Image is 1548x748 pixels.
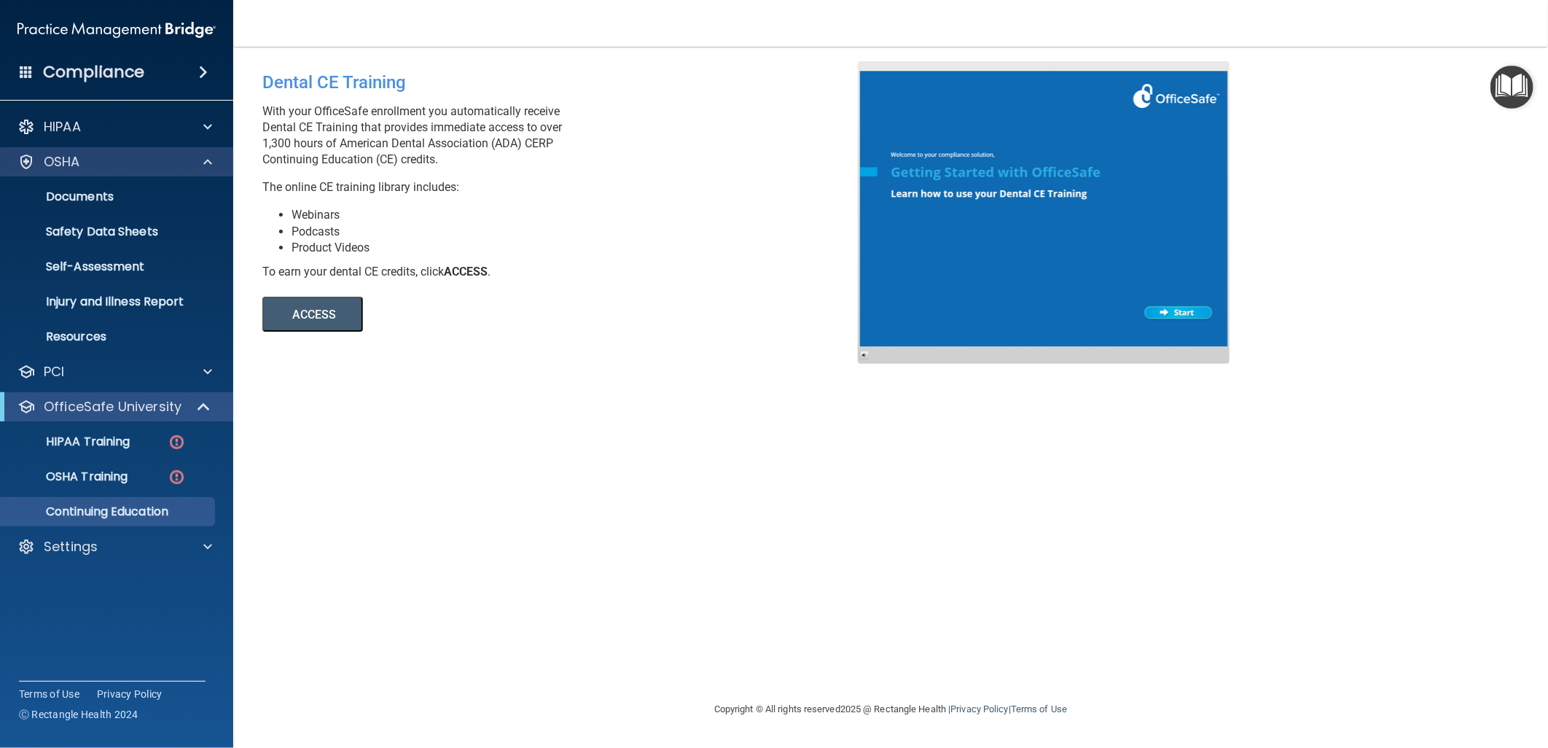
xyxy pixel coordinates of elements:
[292,240,869,256] li: Product Videos
[44,398,181,416] p: OfficeSafe University
[262,310,661,321] a: ACCESS
[9,470,128,484] p: OSHA Training
[17,153,212,171] a: OSHA
[444,265,488,278] b: ACCESS
[950,704,1008,714] a: Privacy Policy
[44,363,64,381] p: PCI
[44,153,80,171] p: OSHA
[168,433,186,451] img: danger-circle.6113f641.png
[9,435,130,449] p: HIPAA Training
[168,468,186,486] img: danger-circle.6113f641.png
[1011,704,1067,714] a: Terms of Use
[262,264,869,280] div: To earn your dental CE credits, click .
[17,15,216,44] img: PMB logo
[19,687,79,701] a: Terms of Use
[9,260,208,274] p: Self-Assessment
[292,207,869,223] li: Webinars
[44,118,81,136] p: HIPAA
[17,398,211,416] a: OfficeSafe University
[625,686,1157,733] div: Copyright © All rights reserved 2025 @ Rectangle Health | |
[43,62,144,82] h4: Compliance
[17,118,212,136] a: HIPAA
[292,224,869,240] li: Podcasts
[262,179,869,195] p: The online CE training library includes:
[262,104,869,168] p: With your OfficeSafe enrollment you automatically receive Dental CE Training that provides immedi...
[19,707,138,722] span: Ⓒ Rectangle Health 2024
[9,504,208,519] p: Continuing Education
[17,363,212,381] a: PCI
[17,538,212,556] a: Settings
[262,297,363,332] button: ACCESS
[9,295,208,309] p: Injury and Illness Report
[97,687,163,701] a: Privacy Policy
[9,225,208,239] p: Safety Data Sheets
[1490,66,1533,109] button: Open Resource Center
[44,538,98,556] p: Settings
[9,330,208,344] p: Resources
[9,190,208,204] p: Documents
[262,61,869,104] div: Dental CE Training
